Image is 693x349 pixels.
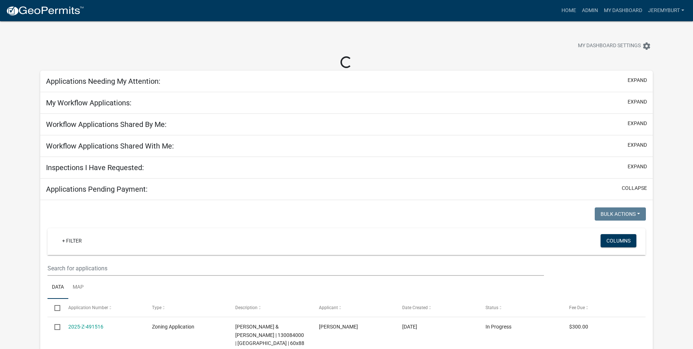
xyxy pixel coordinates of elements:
span: Jay R Solum [319,324,358,330]
h5: Applications Pending Payment: [46,185,148,194]
datatable-header-cell: Status [479,299,562,316]
button: My Dashboard Settingssettings [572,39,657,53]
span: Application Number [68,305,108,310]
button: expand [628,163,647,170]
a: Data [47,276,68,299]
span: 10/13/2025 [402,324,417,330]
input: Search for applications [47,261,544,276]
h5: Workflow Applications Shared By Me: [46,120,167,129]
h5: Workflow Applications Shared With Me: [46,142,174,150]
a: Map [68,276,88,299]
a: + Filter [56,234,88,247]
i: settings [642,42,651,50]
span: Zoning Application [152,324,194,330]
a: JeremyBurt [645,4,687,18]
button: expand [628,98,647,106]
button: expand [628,76,647,84]
span: Applicant [319,305,338,310]
button: expand [628,141,647,149]
a: My Dashboard [601,4,645,18]
span: In Progress [486,324,511,330]
datatable-header-cell: Application Number [61,299,145,316]
span: Status [486,305,498,310]
button: collapse [622,184,647,192]
a: Home [559,4,579,18]
span: Fee Due [569,305,585,310]
span: $300.00 [569,324,588,330]
button: Bulk Actions [595,207,646,221]
span: My Dashboard Settings [578,42,641,50]
a: 2025-Z-491516 [68,324,103,330]
button: Columns [601,234,636,247]
datatable-header-cell: Fee Due [562,299,645,316]
a: Admin [579,4,601,18]
button: expand [628,120,647,127]
datatable-header-cell: Applicant [312,299,395,316]
datatable-header-cell: Description [228,299,312,316]
span: Date Created [402,305,428,310]
h5: My Workflow Applications: [46,98,132,107]
datatable-header-cell: Type [145,299,228,316]
datatable-header-cell: Date Created [395,299,479,316]
h5: Applications Needing My Attention: [46,77,160,86]
span: Type [152,305,161,310]
datatable-header-cell: Select [47,299,61,316]
span: Description [235,305,258,310]
h5: Inspections I Have Requested: [46,163,144,172]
